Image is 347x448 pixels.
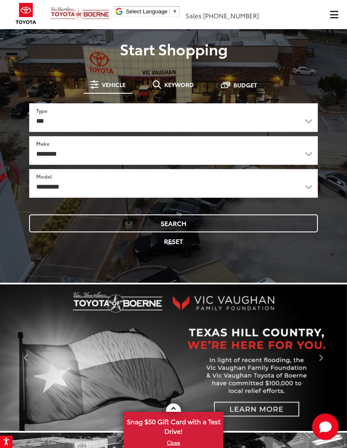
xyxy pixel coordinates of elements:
span: Budget [233,82,257,88]
p: Start Shopping [6,40,341,57]
span: Vehicle [102,82,126,87]
button: Toggle Chat Window [312,413,339,440]
span: Keyword [164,82,194,87]
svg: Start Chat [312,413,339,440]
button: Search [29,214,318,232]
button: Reset [29,232,318,250]
span: Sales [186,11,201,20]
span: ▼ [172,8,177,15]
img: Vic Vaughan Toyota of Boerne [50,6,110,21]
span: ​ [169,8,170,15]
a: Select Language​ [126,8,177,15]
button: Click to view next picture. [295,301,347,414]
span: Select Language [126,8,167,15]
span: [PHONE_NUMBER] [203,11,259,20]
label: Model [36,173,52,180]
span: Snag $50 Gift Card with a Test Drive! [124,413,223,438]
label: Type [36,107,47,114]
label: Make [36,140,50,147]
